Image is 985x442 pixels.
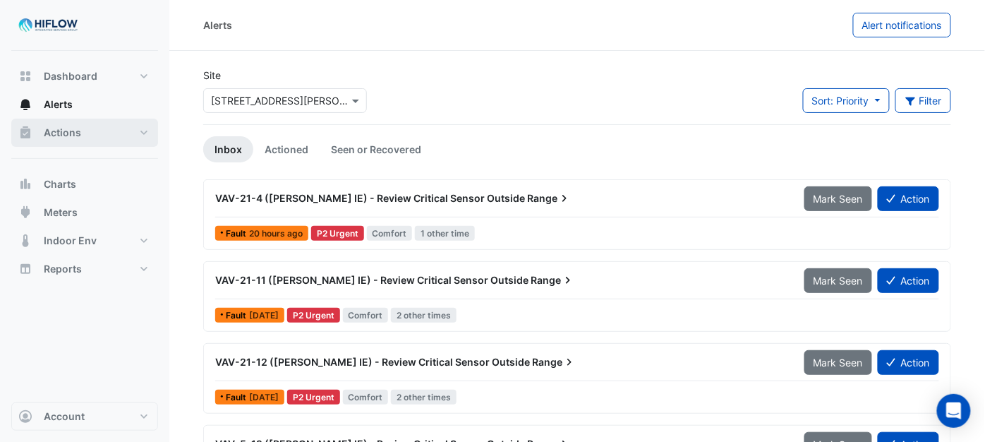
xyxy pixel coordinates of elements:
[814,275,863,287] span: Mark Seen
[287,390,340,405] div: P2 Urgent
[44,262,82,276] span: Reports
[531,273,575,287] span: Range
[226,229,249,238] span: Fault
[226,393,249,402] span: Fault
[44,234,97,248] span: Indoor Env
[391,390,457,405] span: 2 other times
[812,95,869,107] span: Sort: Priority
[814,193,863,205] span: Mark Seen
[11,198,158,227] button: Meters
[203,68,221,83] label: Site
[367,226,413,241] span: Comfort
[937,394,971,428] div: Open Intercom Messenger
[804,350,872,375] button: Mark Seen
[11,227,158,255] button: Indoor Env
[878,350,939,375] button: Action
[44,410,85,424] span: Account
[11,119,158,147] button: Actions
[215,356,530,368] span: VAV-21-12 ([PERSON_NAME] IE) - Review Critical Sensor Outside
[532,355,576,369] span: Range
[44,205,78,220] span: Meters
[804,186,872,211] button: Mark Seen
[878,186,939,211] button: Action
[415,226,475,241] span: 1 other time
[853,13,951,37] button: Alert notifications
[215,192,525,204] span: VAV-21-4 ([PERSON_NAME] IE) - Review Critical Sensor Outside
[11,62,158,90] button: Dashboard
[44,97,73,112] span: Alerts
[253,136,320,162] a: Actioned
[343,308,389,323] span: Comfort
[18,69,32,83] app-icon: Dashboard
[527,191,572,205] span: Range
[804,268,872,293] button: Mark Seen
[226,311,249,320] span: Fault
[878,268,939,293] button: Action
[215,274,528,286] span: VAV-21-11 ([PERSON_NAME] IE) - Review Critical Sensor Outside
[11,255,158,283] button: Reports
[311,226,364,241] div: P2 Urgent
[803,88,890,113] button: Sort: Priority
[814,357,863,369] span: Mark Seen
[18,234,32,248] app-icon: Indoor Env
[18,126,32,140] app-icon: Actions
[391,308,457,323] span: 2 other times
[18,97,32,112] app-icon: Alerts
[18,262,32,276] app-icon: Reports
[249,310,279,321] span: Mon 06-Oct-2025 09:02 AEST
[44,177,76,191] span: Charts
[320,136,433,162] a: Seen or Recovered
[287,308,340,323] div: P2 Urgent
[11,90,158,119] button: Alerts
[18,177,32,191] app-icon: Charts
[17,11,80,40] img: Company Logo
[44,126,81,140] span: Actions
[343,390,389,405] span: Comfort
[203,136,253,162] a: Inbox
[862,19,942,31] span: Alert notifications
[895,88,952,113] button: Filter
[11,170,158,198] button: Charts
[18,205,32,220] app-icon: Meters
[44,69,97,83] span: Dashboard
[11,402,158,431] button: Account
[203,18,232,32] div: Alerts
[249,392,279,402] span: Mon 06-Oct-2025 09:02 AEST
[249,228,303,239] span: Mon 06-Oct-2025 13:02 AEST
